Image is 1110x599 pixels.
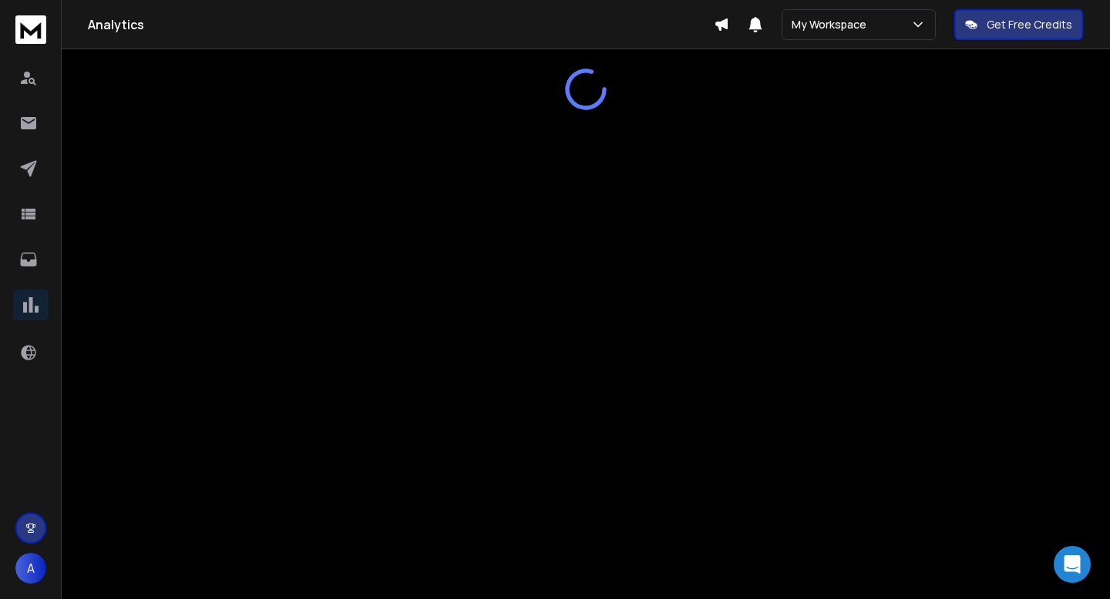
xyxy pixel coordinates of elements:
p: Get Free Credits [987,17,1072,32]
button: Get Free Credits [954,9,1083,40]
img: logo [15,15,46,44]
button: A [15,553,46,584]
div: Open Intercom Messenger [1054,546,1091,583]
h1: Analytics [88,15,714,34]
p: My Workspace [792,17,873,32]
